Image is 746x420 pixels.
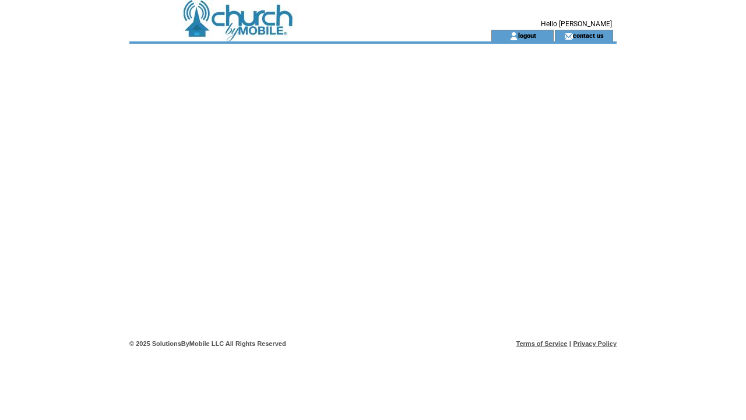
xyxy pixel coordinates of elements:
[569,340,571,347] span: |
[129,340,286,347] span: © 2025 SolutionsByMobile LLC All Rights Reserved
[564,32,573,41] img: contact_us_icon.gif
[509,32,518,41] img: account_icon.gif
[573,32,604,39] a: contact us
[573,340,617,347] a: Privacy Policy
[518,32,536,39] a: logout
[516,340,568,347] a: Terms of Service
[541,20,612,28] span: Hello [PERSON_NAME]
